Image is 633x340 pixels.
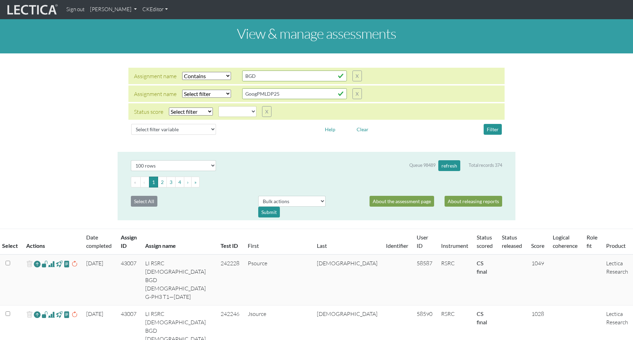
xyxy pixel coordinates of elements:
[352,71,362,81] button: X
[131,196,157,207] button: Select All
[412,254,437,305] td: 58587
[317,242,327,249] a: Last
[87,3,140,16] a: [PERSON_NAME]
[244,254,313,305] td: Psource
[64,3,87,16] a: Sign out
[149,177,158,187] button: Go to page 1
[445,196,502,207] a: About releasing reports
[531,242,544,249] a: Score
[56,310,62,318] span: view
[370,196,434,207] a: About the assessment page
[82,254,117,305] td: [DATE]
[352,88,362,99] button: X
[477,310,487,325] a: Completed = assessment has been completed; CS scored = assessment has been CLAS scored; LS scored...
[26,310,33,320] span: delete
[477,260,487,275] a: Completed = assessment has been completed; CS scored = assessment has been CLAS scored; LS scored...
[131,177,502,187] ul: Pagination
[602,254,633,305] td: Lectica Research
[322,124,338,135] button: Help
[34,259,40,269] a: Reopen
[262,106,271,117] button: X
[313,254,382,305] td: [DEMOGRAPHIC_DATA]
[140,3,171,16] a: CKEditor
[141,229,216,255] th: Assign name
[191,177,200,187] button: Go to last page
[437,254,472,305] td: RSRC
[484,124,502,135] button: Filter
[409,160,502,171] div: Queue 98489 Total records 374
[158,177,167,187] button: Go to page 2
[386,242,408,249] a: Identifier
[441,242,468,249] a: Instrument
[606,242,626,249] a: Product
[134,72,177,80] div: Assignment name
[502,234,522,249] a: Status released
[42,310,48,318] span: view
[48,310,55,319] span: Analyst score
[184,177,192,187] button: Go to next page
[34,310,40,320] a: Reopen
[42,260,48,268] span: view
[56,260,62,268] span: view
[26,259,33,269] span: delete
[477,234,493,249] a: Status scored
[117,229,141,255] th: Assign ID
[141,254,216,305] td: LI RSRC [DEMOGRAPHIC_DATA] BGD [DEMOGRAPHIC_DATA] G-PH3 T1—[DATE]
[322,125,338,132] a: Help
[553,234,578,249] a: Logical coherence
[86,234,112,249] a: Date completed
[117,254,141,305] td: 43007
[438,160,460,171] button: refresh
[353,124,372,135] button: Clear
[175,177,184,187] button: Go to page 4
[248,242,259,249] a: First
[216,254,244,305] td: 242228
[258,207,280,217] div: Submit
[216,229,244,255] th: Test ID
[64,260,70,268] span: view
[134,108,163,116] div: Status score
[134,90,177,98] div: Assignment name
[531,310,544,317] span: 1028
[64,310,70,318] span: view
[22,229,82,255] th: Actions
[6,3,58,16] img: lecticalive
[531,260,544,267] span: 1049
[417,234,428,249] a: User ID
[587,234,597,249] a: Role fit
[48,260,55,268] span: Analyst score
[166,177,176,187] button: Go to page 3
